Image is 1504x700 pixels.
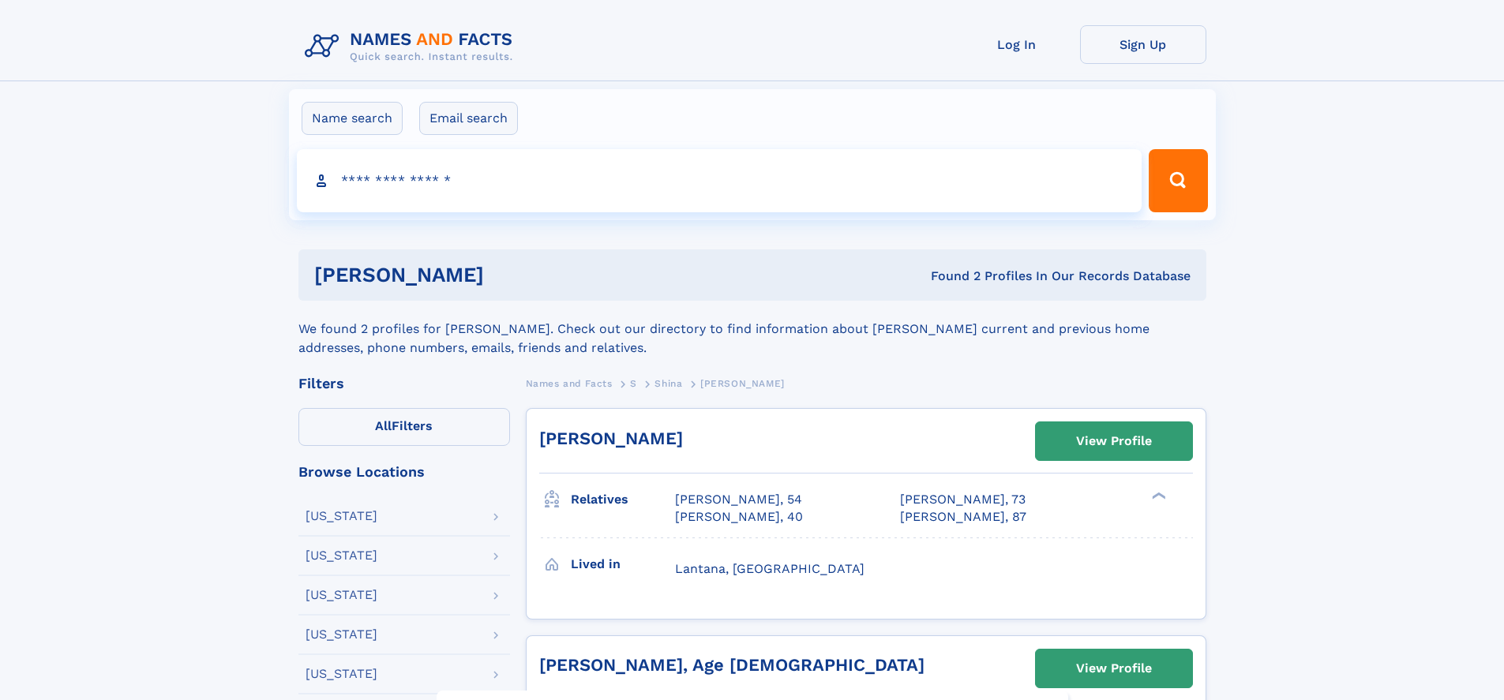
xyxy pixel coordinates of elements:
button: Search Button [1149,149,1207,212]
a: [PERSON_NAME], 87 [900,508,1026,526]
span: S [630,378,637,389]
a: Shina [654,373,682,393]
a: [PERSON_NAME], 73 [900,491,1026,508]
span: Lantana, [GEOGRAPHIC_DATA] [675,561,865,576]
div: View Profile [1076,423,1152,459]
label: Email search [419,102,518,135]
a: S [630,373,637,393]
a: [PERSON_NAME] [539,429,683,448]
a: [PERSON_NAME], 40 [675,508,803,526]
img: Logo Names and Facts [298,25,526,68]
div: View Profile [1076,650,1152,687]
div: We found 2 profiles for [PERSON_NAME]. Check out our directory to find information about [PERSON_... [298,301,1206,357]
label: Filters [298,408,510,446]
input: search input [297,149,1142,212]
div: Found 2 Profiles In Our Records Database [707,268,1191,285]
a: Names and Facts [526,373,613,393]
h1: [PERSON_NAME] [314,265,707,285]
div: [US_STATE] [306,668,377,680]
a: [PERSON_NAME], Age [DEMOGRAPHIC_DATA] [539,655,925,675]
div: [US_STATE] [306,549,377,562]
div: [US_STATE] [306,510,377,522]
span: Shina [654,378,682,389]
h3: Relatives [571,486,675,513]
h3: Lived in [571,551,675,578]
span: [PERSON_NAME] [700,378,785,389]
a: View Profile [1036,422,1192,460]
a: Sign Up [1080,25,1206,64]
div: Browse Locations [298,465,510,479]
label: Name search [302,102,403,135]
span: All [375,418,392,433]
div: [US_STATE] [306,628,377,641]
a: View Profile [1036,649,1192,687]
a: Log In [954,25,1080,64]
div: [US_STATE] [306,589,377,601]
div: ❯ [1148,491,1167,501]
a: [PERSON_NAME], 54 [675,491,802,508]
div: Filters [298,376,510,391]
